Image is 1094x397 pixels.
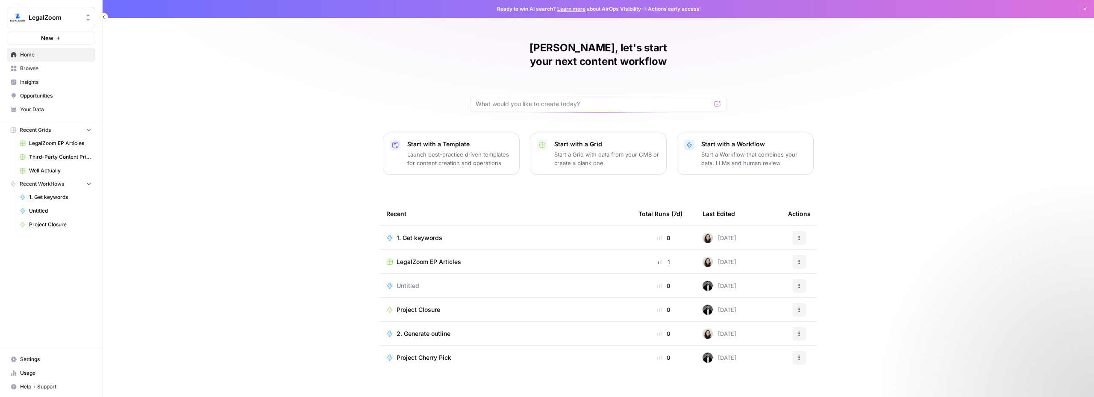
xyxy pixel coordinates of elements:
[397,329,450,338] span: 2. Generate outline
[7,353,95,366] a: Settings
[20,78,91,86] span: Insights
[638,202,682,225] div: Total Runs (7d)
[29,153,91,161] span: Third-Party Content Prioritization
[530,133,667,175] button: Start with a GridStart a Grid with data from your CMS or create a blank one
[386,329,625,338] a: 2. Generate outline
[20,106,91,113] span: Your Data
[7,32,95,44] button: New
[20,369,91,377] span: Usage
[703,202,735,225] div: Last Edited
[16,204,95,218] a: Untitled
[386,305,625,314] a: Project Closure
[497,5,641,13] span: Ready to win AI search? about AirOps Visibility
[29,207,91,215] span: Untitled
[20,383,91,391] span: Help + Support
[41,34,53,42] span: New
[386,281,625,290] a: Untitled
[7,48,95,62] a: Home
[20,92,91,100] span: Opportunities
[20,65,91,72] span: Browse
[677,133,814,175] button: Start with a WorkflowStart a Workflow that combines your data, LLMs and human review
[29,13,80,22] span: LegalZoom
[7,366,95,380] a: Usage
[7,75,95,89] a: Insights
[703,353,713,363] img: agqtm212c27aeosmjiqx3wzecrl1
[788,202,811,225] div: Actions
[16,136,95,150] a: LegalZoom EP Articles
[10,10,25,25] img: LegalZoom Logo
[7,103,95,116] a: Your Data
[703,329,713,339] img: t5ef5oef8zpw1w4g2xghobes91mw
[386,202,625,225] div: Recent
[397,234,442,242] span: 1. Get keywords
[638,258,689,266] div: 1
[386,353,625,362] a: Project Cherry Pick
[16,190,95,204] a: 1. Get keywords
[703,257,713,267] img: t5ef5oef8zpw1w4g2xghobes91mw
[554,140,659,148] p: Start with a Grid
[470,41,726,68] h1: [PERSON_NAME], let's start your next content workflow
[703,257,736,267] div: [DATE]
[638,234,689,242] div: 0
[20,180,64,188] span: Recent Workflows
[16,218,95,231] a: Project Closure
[386,234,625,242] a: 1. Get keywords
[20,356,91,363] span: Settings
[476,100,711,108] input: What would you like to create today?
[7,178,95,190] button: Recent Workflows
[638,353,689,362] div: 0
[703,233,713,243] img: t5ef5oef8zpw1w4g2xghobes91mw
[557,6,585,12] a: Learn more
[703,281,736,291] div: [DATE]
[407,150,512,167] p: Launch best-practice driven templates for content creation and operations
[648,5,700,13] span: Actions early access
[554,150,659,167] p: Start a Grid with data from your CMS or create a blank one
[701,140,806,148] p: Start with a Workflow
[407,140,512,148] p: Start with a Template
[701,150,806,167] p: Start a Workflow that combines your data, LLMs and human review
[7,89,95,103] a: Opportunities
[703,353,736,363] div: [DATE]
[703,233,736,243] div: [DATE]
[638,305,689,314] div: 0
[20,126,51,134] span: Recent Grids
[7,380,95,394] button: Help + Support
[7,124,95,136] button: Recent Grids
[703,305,713,315] img: agqtm212c27aeosmjiqx3wzecrl1
[397,353,451,362] span: Project Cherry Pick
[20,51,91,59] span: Home
[703,305,736,315] div: [DATE]
[638,281,689,290] div: 0
[7,62,95,75] a: Browse
[397,281,419,290] span: Untitled
[397,305,440,314] span: Project Closure
[7,7,95,28] button: Workspace: LegalZoom
[703,329,736,339] div: [DATE]
[29,139,91,147] span: LegalZoom EP Articles
[29,221,91,228] span: Project Closure
[397,258,461,266] span: LegalZoom EP Articles
[638,329,689,338] div: 0
[386,258,625,266] a: LegalZoom EP Articles
[383,133,520,175] button: Start with a TemplateLaunch best-practice driven templates for content creation and operations
[29,193,91,201] span: 1. Get keywords
[703,281,713,291] img: agqtm212c27aeosmjiqx3wzecrl1
[16,164,95,178] a: Well Actually
[29,167,91,175] span: Well Actually
[16,150,95,164] a: Third-Party Content Prioritization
